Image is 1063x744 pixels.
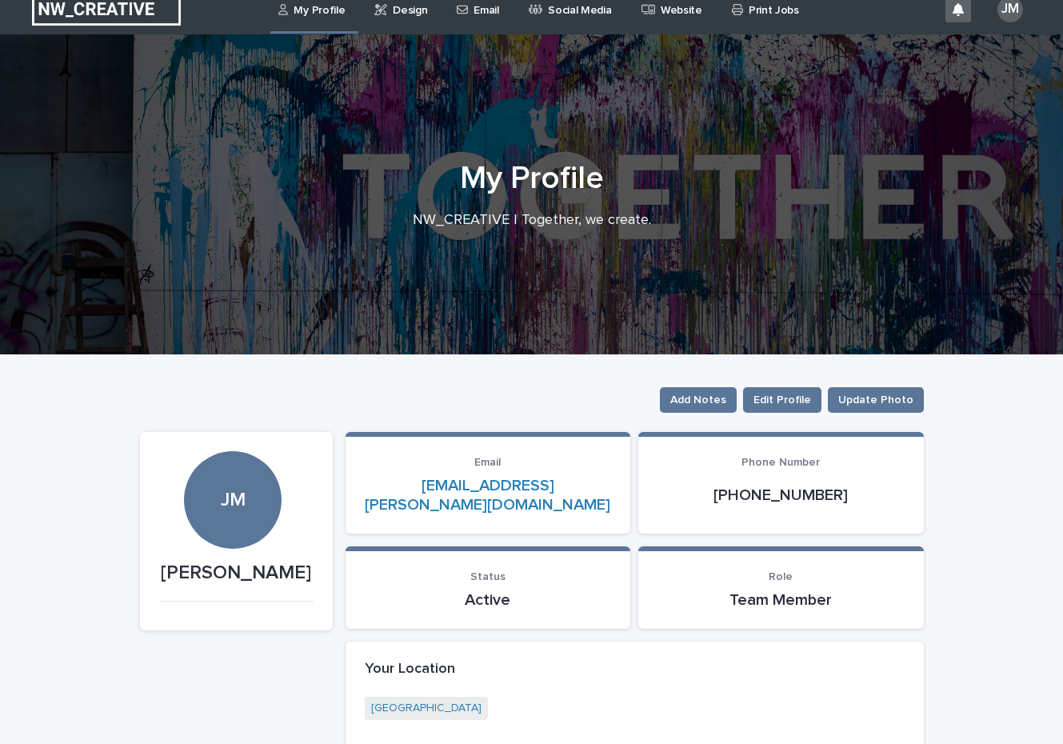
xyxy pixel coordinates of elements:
[365,478,610,513] a: [EMAIL_ADDRESS][PERSON_NAME][DOMAIN_NAME]
[140,159,924,198] h1: My Profile
[184,391,282,512] div: JM
[365,661,455,678] h2: Your Location
[713,487,848,503] a: [PHONE_NUMBER]
[828,387,924,413] button: Update Photo
[159,562,314,585] p: [PERSON_NAME]
[753,392,811,408] span: Edit Profile
[212,212,852,230] p: NW_CREATIVE | Together, we create.
[741,457,820,468] span: Phone Number
[769,571,793,582] span: Role
[743,387,821,413] button: Edit Profile
[470,571,506,582] span: Status
[838,392,913,408] span: Update Photo
[474,457,501,468] span: Email
[670,392,726,408] span: Add Notes
[365,590,612,610] p: Active
[371,700,482,717] a: [GEOGRAPHIC_DATA]
[660,387,737,413] button: Add Notes
[657,590,905,610] p: Team Member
